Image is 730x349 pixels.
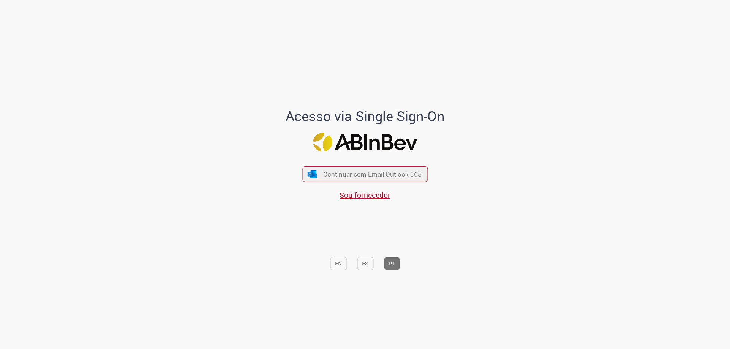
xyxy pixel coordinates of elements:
span: Continuar com Email Outlook 365 [323,170,422,178]
button: ES [357,257,373,270]
h1: Acesso via Single Sign-On [260,109,471,124]
img: Logo ABInBev [313,133,417,152]
img: ícone Azure/Microsoft 360 [307,170,318,178]
button: ícone Azure/Microsoft 360 Continuar com Email Outlook 365 [302,166,428,182]
button: EN [330,257,347,270]
button: PT [384,257,400,270]
a: Sou fornecedor [340,190,390,200]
